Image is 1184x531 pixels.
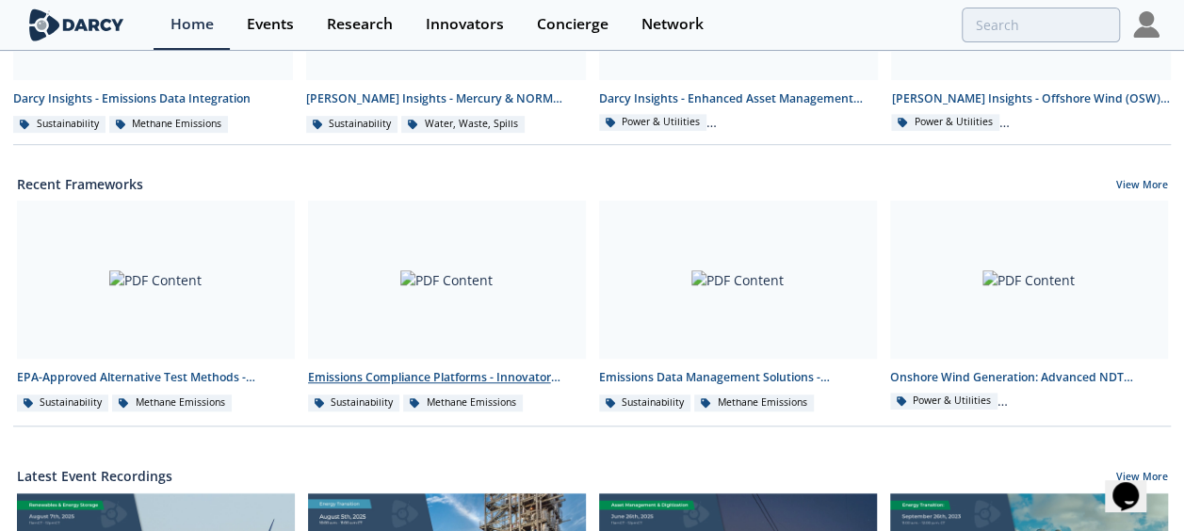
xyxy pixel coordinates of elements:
[13,90,293,107] div: Darcy Insights - Emissions Data Integration
[401,116,525,133] div: Water, Waste, Spills
[13,116,105,133] div: Sustainability
[25,8,128,41] img: logo-wide.svg
[890,393,998,410] div: Power & Utilities
[306,116,398,133] div: Sustainability
[1116,178,1168,195] a: View More
[301,201,592,412] a: PDF Content Emissions Compliance Platforms - Innovator Comparison Sustainability Methane Emissions
[426,17,504,32] div: Innovators
[17,394,109,411] div: Sustainability
[599,369,877,386] div: Emissions Data Management Solutions - Technology Landscape
[17,466,172,486] a: Latest Event Recordings
[327,17,393,32] div: Research
[599,90,879,107] div: Darcy Insights - Enhanced Asset Management (O&M) for Onshore Wind Farms
[112,394,232,411] div: Methane Emissions
[109,116,229,133] div: Methane Emissions
[308,369,586,386] div: Emissions Compliance Platforms - Innovator Comparison
[1105,456,1165,512] iframe: chat widget
[1133,11,1160,38] img: Profile
[537,17,608,32] div: Concierge
[592,201,884,412] a: PDF Content Emissions Data Management Solutions - Technology Landscape Sustainability Methane Emi...
[308,394,400,411] div: Sustainability
[10,201,301,412] a: PDF Content EPA-Approved Alternative Test Methods - Innovator Comparison Sustainability Methane E...
[641,17,704,32] div: Network
[599,114,707,131] div: Power & Utilities
[403,394,523,411] div: Methane Emissions
[891,114,999,131] div: Power & Utilities
[962,8,1120,42] input: Advanced Search
[170,17,214,32] div: Home
[17,369,295,386] div: EPA-Approved Alternative Test Methods - Innovator Comparison
[599,394,691,411] div: Sustainability
[247,17,294,32] div: Events
[17,174,143,194] a: Recent Frameworks
[890,369,1168,386] div: Onshore Wind Generation: Advanced NDT Inspections - Innovator Landscape
[891,90,1171,107] div: [PERSON_NAME] Insights - Offshore Wind (OSW) and Networks
[306,90,586,107] div: [PERSON_NAME] Insights - Mercury & NORM Detection and [MEDICAL_DATA]
[884,201,1175,412] a: PDF Content Onshore Wind Generation: Advanced NDT Inspections - Innovator Landscape Power & Utili...
[694,394,814,411] div: Methane Emissions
